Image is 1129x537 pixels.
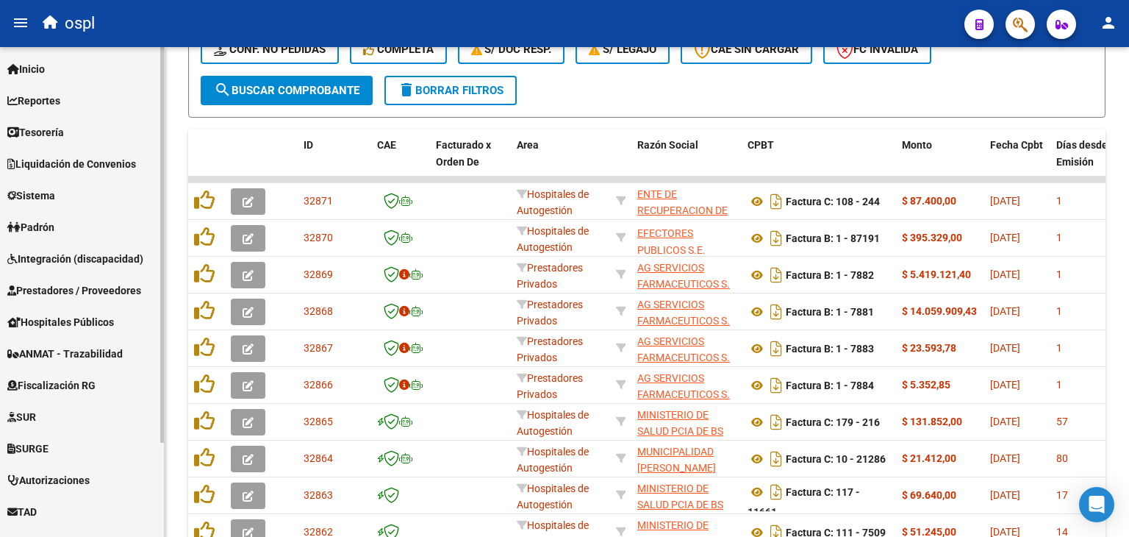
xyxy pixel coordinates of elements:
strong: Factura B: 1 - 7883 [786,343,874,355]
datatable-header-cell: Días desde Emisión [1050,129,1117,194]
span: Prestadores Privados [517,335,583,364]
span: FC Inválida [836,43,918,56]
mat-icon: person [1100,14,1117,32]
span: 80 [1056,452,1068,464]
span: 57 [1056,416,1068,427]
span: Reportes [7,93,60,109]
span: ENTE DE RECUPERACION DE FONDOS PARA EL FORTALECIMIENTO DEL SISTEMA DE SALUD DE MENDOZA (REFORSAL) O. [637,188,734,301]
i: Descargar documento [767,480,786,504]
strong: $ 21.412,00 [902,452,956,464]
span: Prestadores Privados [517,262,583,291]
i: Descargar documento [767,337,786,360]
span: 1 [1056,232,1062,243]
i: Descargar documento [767,263,786,287]
button: Buscar Comprobante [201,76,373,105]
i: Descargar documento [767,374,786,397]
strong: Factura B: 1 - 7881 [786,306,874,318]
strong: Factura C: 179 - 216 [786,416,880,428]
button: Completa [350,35,447,64]
i: Descargar documento [767,410,786,434]
span: 32871 [304,195,333,207]
div: 30999001935 [637,444,736,474]
span: 1 [1056,195,1062,207]
datatable-header-cell: CPBT [742,129,896,194]
mat-icon: delete [398,81,415,99]
span: Sistema [7,188,55,204]
div: 30715497456 [637,223,736,254]
strong: $ 23.593,78 [902,342,956,354]
span: 32868 [304,305,333,317]
div: 30718615700 [637,186,736,217]
span: CAE SIN CARGAR [694,43,799,56]
div: 30715468340 [637,260,736,291]
div: 30715468340 [637,296,736,327]
span: 1 [1056,379,1062,391]
span: 32866 [304,379,333,391]
span: AG SERVICIOS FARMACEUTICOS S. A. [637,262,730,307]
span: 32863 [304,489,333,501]
span: [DATE] [990,452,1020,464]
i: Descargar documento [767,227,786,250]
div: 30715468340 [637,370,736,401]
span: Area [517,139,539,151]
span: AG SERVICIOS FARMACEUTICOS S. A. [637,372,730,418]
span: 17 [1056,489,1068,501]
span: ANMAT - Trazabilidad [7,346,123,362]
span: 1 [1056,342,1062,354]
strong: Factura C: 108 - 244 [786,196,880,207]
span: Padrón [7,219,54,235]
datatable-header-cell: Fecha Cpbt [984,129,1050,194]
span: Buscar Comprobante [214,84,359,97]
span: MUNICIPALIDAD [PERSON_NAME][GEOGRAPHIC_DATA] [637,446,736,491]
button: Borrar Filtros [384,76,517,105]
span: Monto [902,139,932,151]
span: Hospitales de Autogestión [517,409,589,438]
datatable-header-cell: Razón Social [631,129,742,194]
datatable-header-cell: Monto [896,129,984,194]
span: [DATE] [990,379,1020,391]
mat-icon: menu [12,14,29,32]
span: Fiscalización RG [7,377,96,394]
span: Razón Social [637,139,698,151]
span: SURGE [7,441,49,457]
span: Conf. no pedidas [214,43,326,56]
datatable-header-cell: ID [298,129,371,194]
span: S/ Doc Resp. [471,43,552,56]
span: AG SERVICIOS FARMACEUTICOS S. A. [637,335,730,381]
span: AG SERVICIOS FARMACEUTICOS S. A. [637,299,730,344]
strong: $ 87.400,00 [902,195,956,207]
button: S/ Doc Resp. [458,35,565,64]
button: Conf. no pedidas [201,35,339,64]
strong: Factura C: 117 - 11661 [748,486,860,518]
span: 32870 [304,232,333,243]
span: 1 [1056,268,1062,280]
span: Hospitales de Autogestión [517,225,589,254]
span: Fecha Cpbt [990,139,1043,151]
strong: $ 5.352,85 [902,379,950,391]
span: ospl [65,7,95,40]
div: 30626983398 [637,407,736,438]
span: 32869 [304,268,333,280]
span: MINISTERIO DE SALUD PCIA DE BS AS O. P. [637,409,723,455]
span: [DATE] [990,195,1020,207]
span: Facturado x Orden De [436,139,491,168]
span: Autorizaciones [7,472,90,488]
strong: $ 14.059.909,43 [902,305,977,317]
span: Inicio [7,61,45,77]
strong: Factura C: 10 - 21286 [786,453,886,465]
span: Borrar Filtros [398,84,503,97]
strong: $ 131.852,00 [902,416,962,427]
datatable-header-cell: Facturado x Orden De [430,129,511,194]
span: TAD [7,504,37,520]
span: 32867 [304,342,333,354]
button: FC Inválida [823,35,931,64]
datatable-header-cell: CAE [371,129,430,194]
button: CAE SIN CARGAR [681,35,812,64]
span: [DATE] [990,232,1020,243]
span: Tesorería [7,124,64,141]
span: 32865 [304,416,333,427]
span: SUR [7,409,36,425]
span: Hospitales Públicos [7,314,114,330]
div: Open Intercom Messenger [1079,487,1114,522]
span: CAE [377,139,396,151]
